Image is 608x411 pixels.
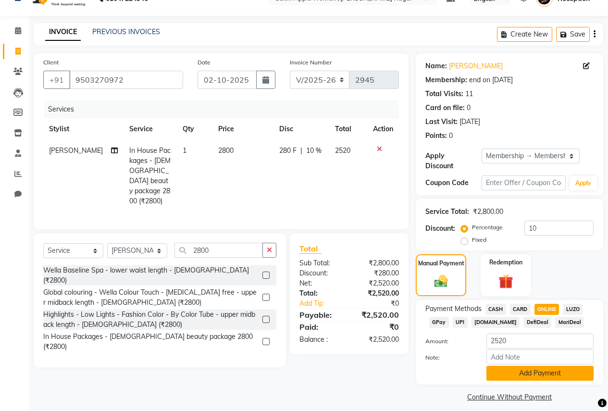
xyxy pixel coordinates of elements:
span: Payment Methods [425,304,482,314]
input: Amount [486,334,594,349]
th: Action [367,118,399,140]
div: Last Visit: [425,117,458,127]
div: Global colouring - Wella Colour Touch - [MEDICAL_DATA] free - upper midback length - [DEMOGRAPHIC... [43,287,259,308]
th: Price [212,118,273,140]
span: 280 F [279,146,297,156]
button: Add Payment [486,366,594,381]
div: end on [DATE] [469,75,513,85]
div: [DATE] [459,117,480,127]
div: Apply Discount [425,151,482,171]
div: ₹2,800.00 [349,258,406,268]
th: Service [124,118,177,140]
a: [PERSON_NAME] [449,61,503,71]
input: Search or Scan [174,243,263,258]
span: | [300,146,302,156]
label: Invoice Number [290,58,332,67]
div: ₹2,520.00 [349,309,406,321]
input: Enter Offer / Coupon Code [482,175,566,190]
label: Note: [418,353,479,362]
div: ₹0 [349,321,406,333]
a: Continue Without Payment [418,392,601,402]
button: +91 [43,71,70,89]
div: Coupon Code [425,178,482,188]
span: MariDeal [555,317,584,328]
div: 11 [465,89,473,99]
label: Redemption [489,258,522,267]
span: UPI [453,317,468,328]
span: LUZO [563,304,583,315]
th: Stylist [43,118,124,140]
span: DefiDeal [523,317,551,328]
div: 0 [467,103,471,113]
th: Qty [177,118,212,140]
label: Client [43,58,59,67]
span: 2800 [218,146,234,155]
a: Add Tip [292,299,359,309]
div: In House Packages - [DEMOGRAPHIC_DATA] beauty package 2800 (₹2800) [43,332,259,352]
div: Name: [425,61,447,71]
div: ₹2,520.00 [349,335,406,345]
div: Payable: [292,309,349,321]
span: ONLINE [534,304,559,315]
div: Discount: [425,224,455,234]
div: ₹2,520.00 [349,278,406,288]
input: Add Note [486,349,594,364]
th: Disc [273,118,329,140]
a: PREVIOUS INVOICES [92,27,160,36]
div: ₹2,520.00 [349,288,406,299]
label: Percentage [472,223,503,232]
button: Create New [497,27,552,42]
span: In House Packages - [DEMOGRAPHIC_DATA] beauty package 2800 (₹2800) [129,146,171,205]
span: GPay [429,317,449,328]
th: Total [329,118,367,140]
div: Sub Total: [292,258,349,268]
span: [PERSON_NAME] [49,146,103,155]
div: ₹2,800.00 [473,207,503,217]
input: Search by Name/Mobile/Email/Code [69,71,183,89]
span: CASH [485,304,506,315]
label: Amount: [418,337,479,346]
span: 10 % [306,146,322,156]
div: Balance : [292,335,349,345]
div: Total Visits: [425,89,463,99]
div: ₹0 [359,299,406,309]
div: Discount: [292,268,349,278]
div: Paid: [292,321,349,333]
div: ₹280.00 [349,268,406,278]
img: _gift.svg [494,273,518,290]
div: Wella Baseline Spa - lower waist length - [DEMOGRAPHIC_DATA] (₹2800) [43,265,259,286]
div: Card on file: [425,103,465,113]
span: 1 [183,146,186,155]
img: _cash.svg [430,274,452,289]
div: Points: [425,131,447,141]
label: Fixed [472,236,486,244]
a: INVOICE [45,24,81,41]
button: Apply [570,176,597,190]
label: Date [198,58,211,67]
div: Total: [292,288,349,299]
div: 0 [449,131,453,141]
div: Net: [292,278,349,288]
button: Save [556,27,590,42]
span: 2520 [335,146,350,155]
div: Membership: [425,75,467,85]
span: [DOMAIN_NAME] [472,317,520,328]
div: Highlights - Low Lights - Fashion Color - By Color Tube - upper midback length - [DEMOGRAPHIC_DAT... [43,310,259,330]
label: Manual Payment [418,259,464,268]
div: Service Total: [425,207,469,217]
div: Services [44,100,406,118]
span: Total [299,244,322,254]
span: CARD [510,304,531,315]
